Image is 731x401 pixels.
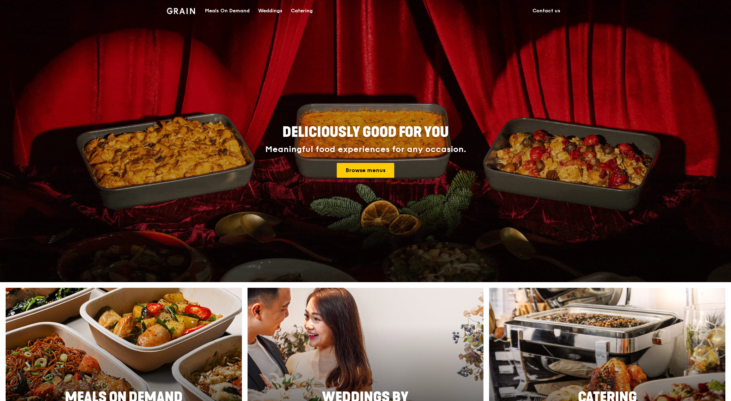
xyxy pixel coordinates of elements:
[167,8,195,14] img: Grain
[528,0,565,22] a: Contact us
[205,0,250,22] div: Meals On Demand
[337,163,394,178] a: Browse menus
[239,145,493,154] div: Meaningful food experiences for any occasion.
[258,0,282,22] div: Weddings
[282,124,449,141] span: Deliciously good for you
[287,0,317,22] a: Catering
[291,0,313,22] div: Catering
[254,0,287,22] a: Weddings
